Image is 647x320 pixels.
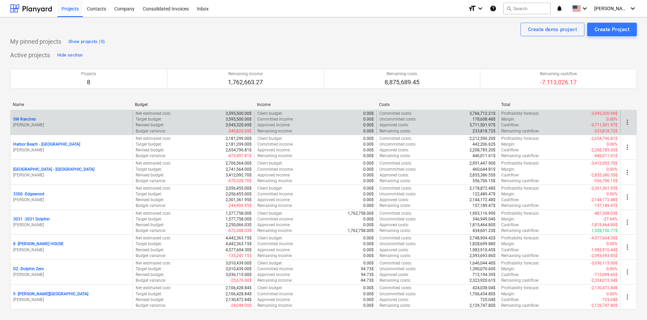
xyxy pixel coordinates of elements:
[136,241,162,247] p: Target budget :
[501,241,515,247] p: Margin :
[503,3,551,14] button: Search
[13,197,130,203] p: [PERSON_NAME]
[379,102,496,107] div: Costs
[476,4,484,13] i: keyboard_arrow_down
[226,197,252,203] p: 2,301,361.95$
[587,23,637,36] button: Create Project
[136,167,162,172] p: Target budget :
[13,116,130,128] div: SW Ranches[PERSON_NAME]
[591,186,618,191] p: -2,301,361.95$
[506,6,512,11] span: search
[472,167,495,172] p: 460,644.81$
[136,260,171,266] p: Net estimated cost :
[363,216,374,222] p: 0.00$
[136,128,166,134] p: Budget variance :
[228,128,252,134] p: -349,820.69$
[348,228,374,234] p: 1,762,758.00$
[226,216,252,222] p: 1,577,758.00$
[594,178,618,184] p: -556,706.15$
[68,38,105,46] div: Show projects (0)
[379,266,416,272] p: Uncommitted costs :
[490,4,496,13] i: Knowledge base
[13,167,94,172] p: [GEOGRAPHIC_DATA] - [GEOGRAPHIC_DATA]
[379,167,416,172] p: Uncommitted costs :
[257,222,291,228] p: Approved income :
[556,4,563,13] i: notifications
[591,222,618,228] p: -1,815,464.80$
[591,136,618,142] p: -2,654,796.81$
[257,235,283,241] p: Client budget :
[81,71,96,77] p: Projects
[136,153,166,159] p: Budget variance :
[468,4,476,13] i: format_size
[379,222,409,228] p: Approved costs :
[55,50,84,61] button: Hide section
[591,235,618,241] p: -4,577,604.30$
[501,247,519,253] p: Cashflow :
[13,222,130,228] p: [PERSON_NAME]
[501,172,519,178] p: Cashflow :
[501,203,539,209] p: Remaining cashflow :
[501,272,519,278] p: Cashflow :
[469,161,495,166] p: 2,951,447.90$
[13,142,130,153] div: Harbor Beach - [GEOGRAPHIC_DATA][PERSON_NAME]
[606,167,618,172] p: 0.00%
[136,253,166,259] p: Budget variance :
[257,272,291,278] p: Approved income :
[501,178,539,184] p: Remaining cashflow :
[379,116,416,122] p: Uncommitted costs :
[379,211,412,216] p: Committed costs :
[257,285,283,291] p: Client budget :
[228,228,252,234] p: -672,308.03$
[501,186,539,191] p: Profitability forecast :
[623,243,631,251] span: more_vert
[10,38,61,46] p: My pinned projects
[363,253,374,259] p: 0.00$
[257,241,294,247] p: Committed income :
[379,111,412,116] p: Committed costs :
[385,71,419,77] p: Remaining costs
[591,111,618,116] p: -3,945,320.69$
[472,191,495,197] p: 122,489.47$
[361,266,374,272] p: 94.73$
[469,147,495,153] p: 2,208,785.20$
[226,172,252,178] p: 3,412,092.70$
[469,122,495,128] p: 3,711,501.97$
[379,228,411,234] p: Remaining costs :
[13,102,130,107] div: Name
[226,136,252,142] p: 2,181,299.00$
[363,128,374,134] p: 0.00$
[363,222,374,228] p: 0.00$
[228,203,252,209] p: -244,906.95$
[363,203,374,209] p: 0.00$
[226,247,252,253] p: 4,577,604.30$
[379,285,412,291] p: Committed costs :
[501,260,539,266] p: Profitability forecast :
[591,172,618,178] p: -2,855,386.55$
[469,186,495,191] p: 2,178,872.48$
[469,260,495,266] p: 1,646,044.40$
[540,71,577,77] p: Remaining cashflow
[226,147,252,153] p: 2,654,796.81$
[379,203,411,209] p: Remaining costs :
[13,147,130,153] p: [PERSON_NAME]
[379,142,416,147] p: Uncommitted costs :
[13,241,64,247] p: 8 - [PERSON_NAME] HOUSE
[469,247,495,253] p: 1,983,910.45$
[469,197,495,203] p: 2,144,172.48$
[13,216,50,222] p: 3031 - 3031 Dolphin
[501,228,539,234] p: Remaining cashflow :
[379,216,416,222] p: Uncommitted costs :
[136,235,171,241] p: Net estimated cost :
[136,161,171,166] p: Net estimated cost :
[13,241,130,253] div: 8 -[PERSON_NAME] HOUSE[PERSON_NAME]
[501,216,515,222] p: Margin :
[226,235,252,241] p: 4,442,363.15$
[136,172,164,178] p: Revised budget :
[257,216,294,222] p: Committed income :
[136,116,162,122] p: Target budget :
[230,278,252,283] p: -25,676.00$
[472,216,495,222] p: 346,949.04$
[472,285,495,291] p: 424,038.04$
[469,278,495,283] p: 2,323,920.61$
